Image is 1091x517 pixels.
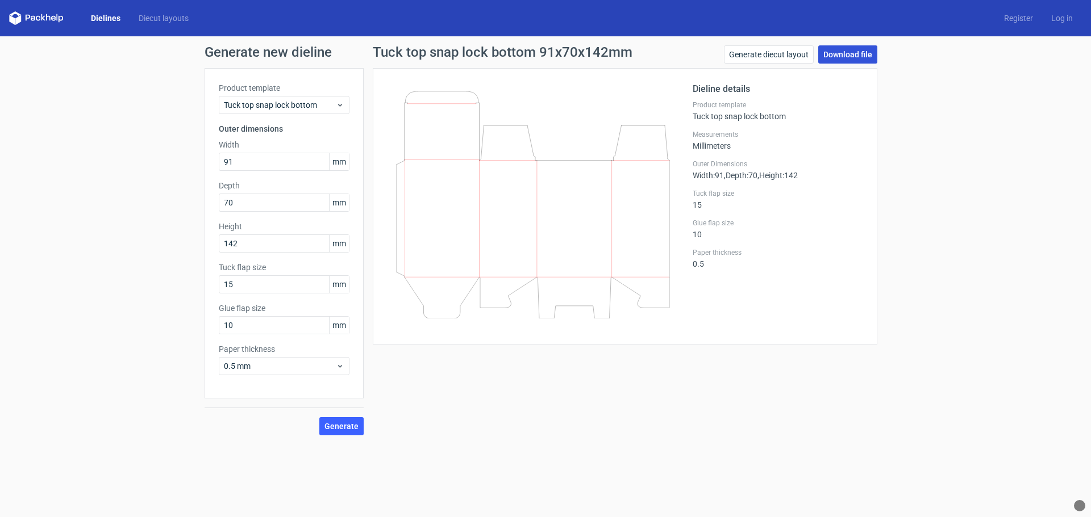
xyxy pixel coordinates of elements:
span: 0.5 mm [224,360,336,372]
a: Register [995,12,1042,24]
label: Measurements [693,130,863,139]
a: Download file [818,45,877,64]
a: Dielines [82,12,130,24]
label: Width [219,139,349,150]
span: mm [329,317,349,334]
label: Tuck flap size [219,262,349,273]
a: Log in [1042,12,1082,24]
span: mm [329,153,349,170]
label: Product template [693,100,863,110]
h1: Generate new dieline [205,45,886,59]
label: Paper thickness [219,343,349,355]
label: Depth [219,180,349,191]
label: Height [219,221,349,232]
div: What Font? [1074,500,1085,511]
label: Glue flap size [693,218,863,228]
div: 10 [693,218,863,239]
button: Generate [319,417,364,435]
span: mm [329,235,349,252]
span: Tuck top snap lock bottom [224,99,336,111]
span: , Depth : 70 [724,171,757,180]
div: Tuck top snap lock bottom [693,100,863,121]
span: Generate [324,422,359,430]
h2: Dieline details [693,82,863,96]
label: Glue flap size [219,302,349,314]
span: Width : 91 [693,171,724,180]
div: 15 [693,189,863,209]
div: 0.5 [693,248,863,268]
span: mm [329,276,349,293]
span: , Height : 142 [757,171,798,180]
a: Diecut layouts [130,12,198,24]
a: Generate diecut layout [724,45,814,64]
label: Paper thickness [693,248,863,257]
label: Product template [219,82,349,94]
div: Millimeters [693,130,863,150]
span: mm [329,194,349,211]
label: Tuck flap size [693,189,863,198]
h1: Tuck top snap lock bottom 91x70x142mm [373,45,632,59]
label: Outer Dimensions [693,159,863,169]
h3: Outer dimensions [219,123,349,134]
